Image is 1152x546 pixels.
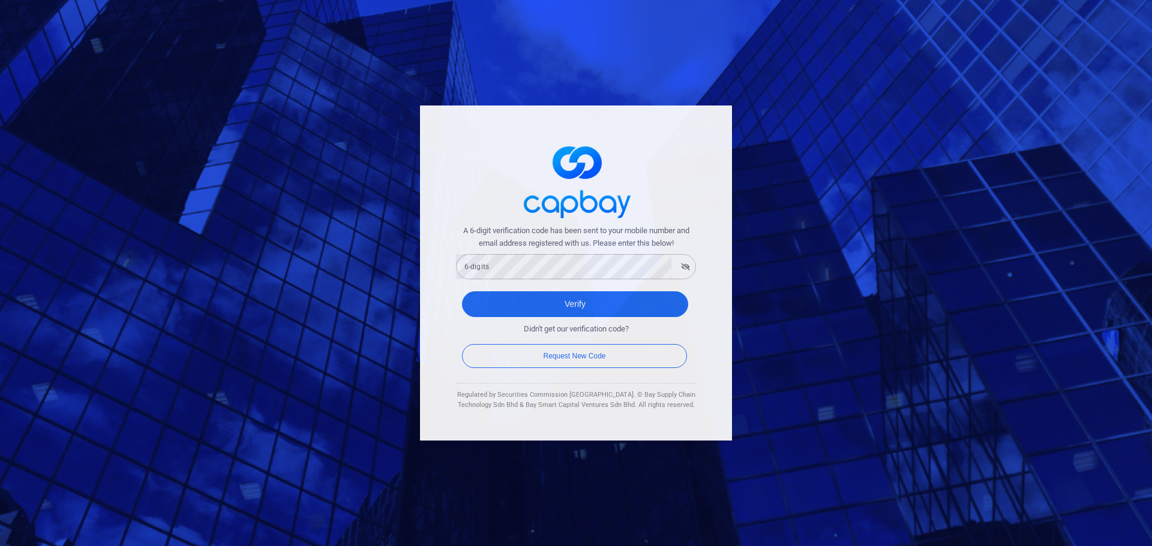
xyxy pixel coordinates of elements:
span: A 6-digit verification code has been sent to your mobile number and email address registered with... [456,225,696,250]
span: Didn't get our verification code? [524,323,629,336]
img: logo [516,135,636,225]
div: Regulated by Securities Commission [GEOGRAPHIC_DATA]. © Bay Supply Chain Technology Sdn Bhd & Bay... [456,390,696,411]
button: Request New Code [462,344,687,368]
button: Verify [462,291,688,317]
